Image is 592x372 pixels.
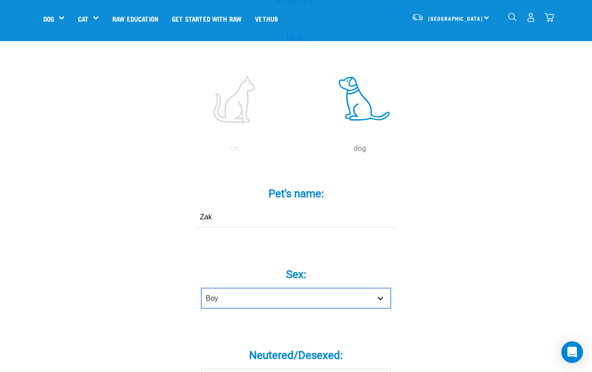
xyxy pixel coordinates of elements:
[161,266,431,283] label: Sex:
[173,143,295,154] p: cat
[561,341,583,363] div: Open Intercom Messenger
[508,13,517,21] img: home-icon-1@2x.png
[526,13,536,22] img: user.png
[106,0,165,37] a: Raw Education
[165,0,248,37] a: Get started with Raw
[248,0,285,37] a: Vethub
[545,13,554,22] img: home-icon@2x.png
[412,13,424,21] img: van-moving.png
[161,186,431,202] label: Pet's name:
[428,17,483,20] span: [GEOGRAPHIC_DATA]
[43,14,54,24] a: Dog
[161,347,431,363] label: Neutered/Desexed:
[78,14,88,24] a: Cat
[299,143,421,154] p: dog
